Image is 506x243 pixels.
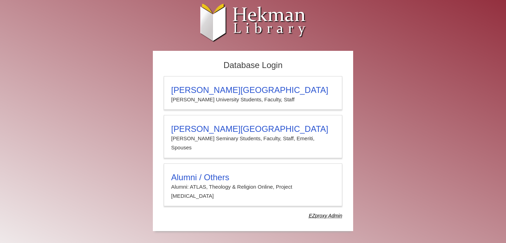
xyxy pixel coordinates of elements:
h2: Database Login [160,58,346,73]
a: [PERSON_NAME][GEOGRAPHIC_DATA][PERSON_NAME] Seminary Students, Faculty, Staff, Emeriti, Spouses [164,115,342,158]
dfn: Use Alumni login [309,213,342,218]
p: [PERSON_NAME] University Students, Faculty, Staff [171,95,335,104]
h3: [PERSON_NAME][GEOGRAPHIC_DATA] [171,85,335,95]
p: [PERSON_NAME] Seminary Students, Faculty, Staff, Emeriti, Spouses [171,134,335,153]
p: Alumni: ATLAS, Theology & Religion Online, Project [MEDICAL_DATA] [171,182,335,201]
h3: [PERSON_NAME][GEOGRAPHIC_DATA] [171,124,335,134]
a: [PERSON_NAME][GEOGRAPHIC_DATA][PERSON_NAME] University Students, Faculty, Staff [164,76,342,110]
h3: Alumni / Others [171,173,335,182]
summary: Alumni / OthersAlumni: ATLAS, Theology & Religion Online, Project [MEDICAL_DATA] [171,173,335,201]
